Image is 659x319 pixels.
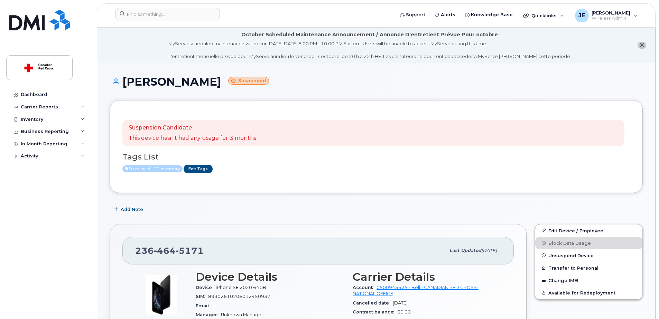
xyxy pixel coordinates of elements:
div: MyServe scheduled maintenance will occur [DATE][DATE] 8:00 PM - 10:00 PM Eastern. Users will be u... [168,40,571,60]
span: [DATE] [481,248,497,253]
h3: Tags List [122,153,630,161]
button: Available for Redeployment [535,287,642,299]
p: This device hasn't had any usage for 3 months [129,134,256,142]
span: Last updated [449,248,481,253]
span: Contract balance [353,309,397,315]
span: Unknown Manager [221,312,263,317]
span: [DATE] [393,300,408,306]
div: October Scheduled Maintenance Announcement / Annonce D'entretient Prévue Pour octobre [241,31,498,38]
span: Add Note [121,206,143,213]
span: $0.00 [397,309,411,315]
span: 236 [135,245,204,256]
span: Email [196,303,213,308]
button: close notification [638,42,646,49]
a: Edit Tags [184,165,213,173]
span: Unsuspend Device [548,253,594,258]
span: Manager [196,312,221,317]
span: Cancelled date [353,300,393,306]
a: Edit Device / Employee [535,224,642,237]
span: 464 [154,245,176,256]
small: Suspended [228,77,269,85]
span: Active [122,165,183,172]
button: Unsuspend Device [535,249,642,262]
span: Available for Redeployment [548,290,615,296]
span: — [213,303,217,308]
h1: [PERSON_NAME] [110,76,643,88]
span: 89302610206012450937 [208,294,270,299]
button: Add Note [110,203,149,216]
h3: Device Details [196,271,344,283]
button: Transfer to Personal [535,262,642,274]
img: image20231002-3703462-2fle3a.jpeg [140,274,182,316]
button: Change IMEI [535,274,642,287]
h3: Carrier Details [353,271,501,283]
a: 0500945525 - Bell - CANADIAN RED CROSS- NATIONAL OFFICE [353,285,479,296]
span: Device [196,285,216,290]
button: Block Data Usage [535,237,642,249]
span: SIM [196,294,208,299]
span: iPhone SE 2020 64GB [216,285,266,290]
span: Account [353,285,377,290]
p: Suspension Candidate [129,124,256,132]
span: 5171 [176,245,204,256]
